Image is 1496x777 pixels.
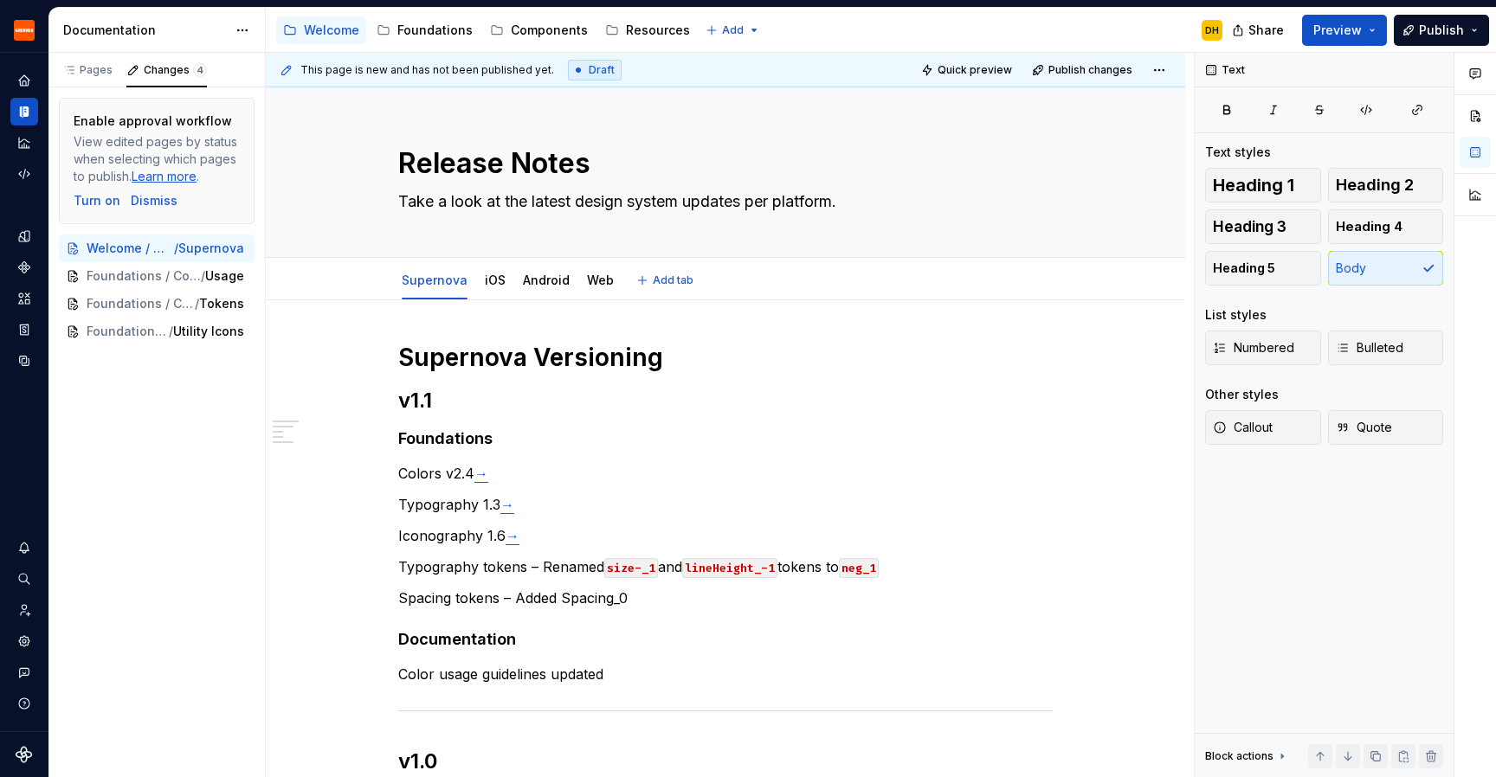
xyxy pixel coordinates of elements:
p: Spacing tokens – Added Spacing_0 [398,588,1053,608]
code: lineHeight_-1 [682,558,777,578]
div: Other styles [1205,386,1279,403]
div: Changes [144,63,207,77]
span: Share [1248,22,1284,39]
a: Invite team [10,596,38,624]
button: Heading 5 [1205,251,1321,286]
a: iOS [485,273,506,287]
div: Text styles [1205,144,1271,161]
code: neg_1 [839,558,879,578]
div: Components [511,22,588,39]
span: Foundations / Color [87,295,195,312]
h2: v1.0 [398,748,1053,775]
span: Add tab [653,273,693,287]
span: Draft [589,63,615,77]
span: Publish changes [1048,63,1132,77]
button: Dismiss [131,192,177,209]
a: Foundations / Color/Usage [59,262,255,290]
span: Supernova [178,240,244,257]
button: Search ⌘K [10,565,38,593]
span: Quote [1336,419,1392,436]
a: Code automation [10,160,38,188]
p: Colors v2.4 [398,463,1053,484]
span: Heading 3 [1213,218,1286,235]
span: Foundations / Color [87,267,201,285]
button: Callout [1205,410,1321,445]
svg: Supernova Logo [16,746,33,763]
button: Add tab [631,268,701,292]
h4: Foundations [398,428,1053,449]
div: Welcome [304,22,359,39]
span: / [201,267,205,285]
button: Heading 1 [1205,168,1321,202]
a: → [506,527,519,544]
div: Foundations [397,22,473,39]
button: Share [1223,15,1295,46]
a: Foundations / Color/Tokens [59,290,255,318]
button: Notifications [10,534,38,562]
a: Settings [10,627,38,655]
div: Design tokens [10,222,38,250]
a: Storybook stories [10,316,38,344]
span: / [174,240,178,257]
div: Page tree [276,13,697,48]
div: Home [10,67,38,94]
a: Web [587,273,614,287]
div: Enable approval workflow [74,112,232,130]
div: Resources [626,22,690,39]
span: 4 [193,63,207,77]
a: Resources [598,16,697,44]
div: Supernova [395,261,474,298]
div: DH [1205,23,1219,37]
a: Assets [10,285,38,312]
p: Iconography 1.6 [398,525,1053,546]
p: Typography tokens – Renamed and tokens to [398,556,1053,577]
p: Typography 1.3 [398,494,1053,515]
button: Contact support [10,658,38,686]
a: Components [483,16,595,44]
div: iOS [478,261,513,298]
button: Publish [1394,15,1489,46]
span: Utility Icons [173,323,244,340]
a: Documentation [10,98,38,125]
a: Data sources [10,347,38,375]
span: Heading 1 [1213,177,1294,194]
button: Heading 2 [1328,168,1444,202]
div: Pages [62,63,113,77]
span: Preview [1313,22,1362,39]
a: Supernova [402,273,467,287]
span: Publish [1419,22,1464,39]
button: Heading 3 [1205,209,1321,244]
a: → [500,496,514,513]
div: Turn on [74,192,120,209]
a: Analytics [10,129,38,157]
img: 4e8d6f31-f5cf-47b4-89aa-e4dec1dc0822.png [14,20,35,41]
h1: Supernova Versioning [398,342,1053,373]
textarea: Take a look at the latest design system updates per platform. [395,188,1049,215]
span: Foundations / Icons [87,323,169,340]
span: / [195,295,199,312]
span: Quick preview [938,63,1012,77]
h2: v1.1 [398,387,1053,414]
div: Components [10,254,38,281]
button: Quick preview [916,58,1020,82]
a: Android [523,273,570,287]
div: Android [516,261,577,298]
a: → [474,465,488,482]
button: Publish changes [1027,58,1140,82]
span: / [169,323,173,340]
span: Heading 4 [1336,218,1402,235]
button: Heading 4 [1328,209,1444,244]
a: Welcome [276,16,366,44]
div: List styles [1205,306,1267,324]
a: Foundations / Icons/Utility Icons [59,318,255,345]
span: Usage [205,267,244,285]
